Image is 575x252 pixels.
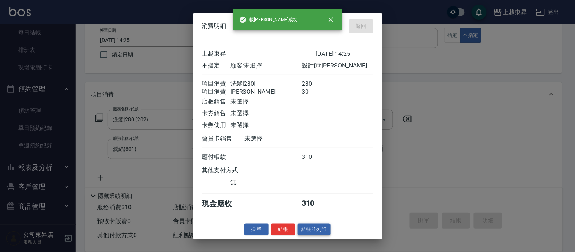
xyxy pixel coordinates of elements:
[230,178,302,186] div: 無
[202,167,259,175] div: 其他支付方式
[302,153,330,161] div: 310
[202,135,245,143] div: 會員卡銷售
[245,135,316,143] div: 未選擇
[202,22,226,30] span: 消費明細
[202,88,230,96] div: 項目消費
[202,199,245,209] div: 現金應收
[230,88,302,96] div: [PERSON_NAME]
[202,153,230,161] div: 應付帳款
[230,121,302,129] div: 未選擇
[302,62,373,70] div: 設計師: [PERSON_NAME]
[230,62,302,70] div: 顧客: 未選擇
[202,50,316,58] div: 上越東昇
[323,11,339,28] button: close
[230,80,302,88] div: 洗髮[280]
[202,98,230,106] div: 店販銷售
[302,88,330,96] div: 30
[230,98,302,106] div: 未選擇
[316,50,373,58] div: [DATE] 14:25
[202,80,230,88] div: 項目消費
[239,16,298,23] span: 帳[PERSON_NAME]成功
[202,62,230,70] div: 不指定
[202,110,230,117] div: 卡券銷售
[202,121,230,129] div: 卡券使用
[244,224,269,235] button: 掛單
[302,80,330,88] div: 280
[271,224,295,235] button: 結帳
[230,110,302,117] div: 未選擇
[298,224,331,235] button: 結帳並列印
[302,199,330,209] div: 310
